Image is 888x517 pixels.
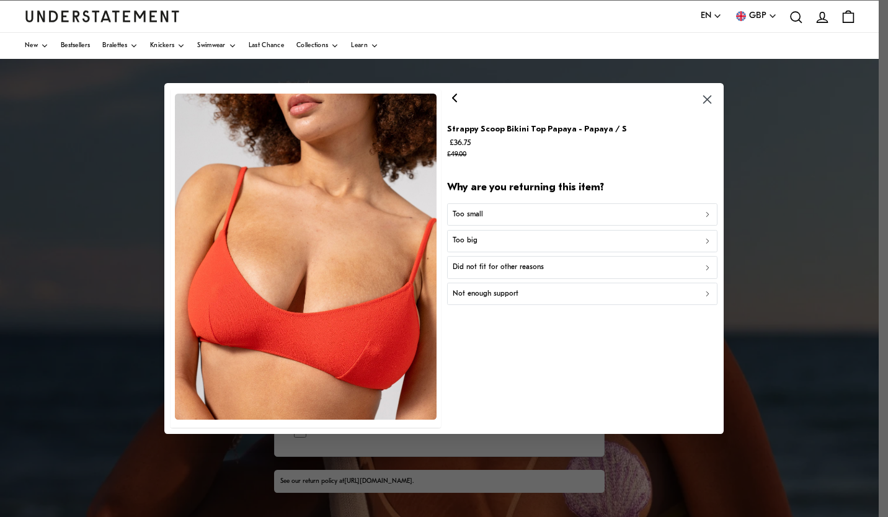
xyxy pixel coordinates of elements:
span: Last Chance [249,43,284,49]
a: Understatement Homepage [25,11,180,22]
a: Last Chance [249,33,284,59]
span: EN [701,9,711,23]
button: GBP [734,9,777,23]
span: GBP [749,9,766,23]
p: Strappy Scoop Bikini Top Papaya - Papaya / S [447,123,627,136]
p: Too big [453,235,477,247]
button: Too big [447,230,717,252]
p: Too small [453,209,483,221]
button: EN [701,9,722,23]
span: Swimwear [197,43,225,49]
button: Not enough support [447,283,717,305]
span: Bralettes [102,43,127,49]
a: Knickers [150,33,185,59]
h2: Why are you returning this item? [447,181,717,195]
span: Knickers [150,43,174,49]
span: Bestsellers [61,43,90,49]
img: PAYA-BRA-110.jpg [175,94,437,420]
a: Bralettes [102,33,138,59]
span: Learn [351,43,368,49]
strike: £49.00 [447,151,466,158]
a: Bestsellers [61,33,90,59]
p: £36.75 [447,136,627,161]
button: Too small [447,203,717,226]
span: Collections [296,43,328,49]
button: Did not fit for other reasons [447,256,717,278]
span: New [25,43,38,49]
p: Did not fit for other reasons [453,262,544,273]
a: Learn [351,33,378,59]
a: New [25,33,48,59]
a: Collections [296,33,339,59]
a: Swimwear [197,33,236,59]
p: Not enough support [453,288,518,300]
